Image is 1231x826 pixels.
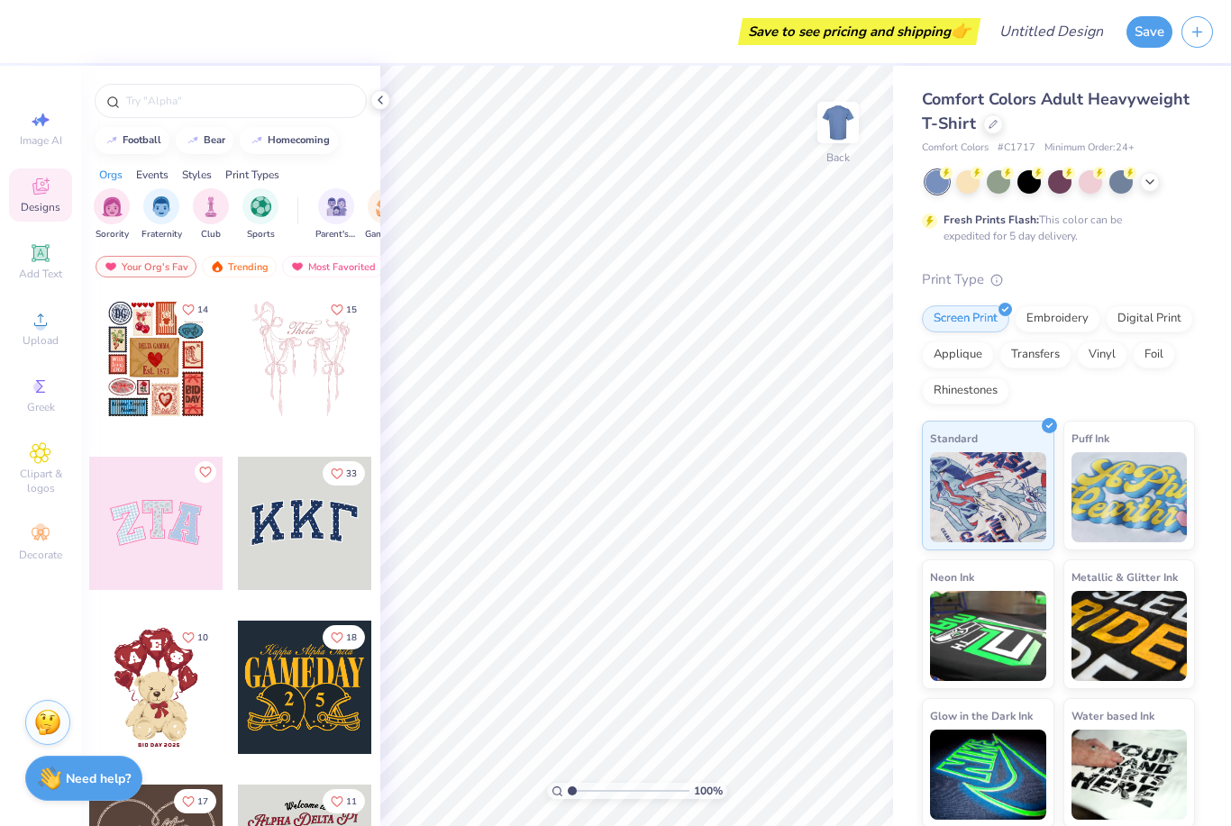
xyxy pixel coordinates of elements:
span: Decorate [19,548,62,562]
span: # C1717 [998,141,1035,156]
div: Transfers [999,341,1071,368]
div: homecoming [268,135,330,145]
span: Metallic & Glitter Ink [1071,567,1178,586]
img: Neon Ink [930,591,1046,681]
img: most_fav.gif [104,260,118,273]
img: most_fav.gif [290,260,305,273]
button: filter button [315,188,357,241]
span: Club [201,228,221,241]
button: homecoming [240,127,338,154]
button: filter button [242,188,278,241]
button: Like [174,789,216,813]
span: 14 [197,305,208,314]
img: Back [820,104,856,141]
button: bear [176,127,233,154]
span: Water based Ink [1071,706,1154,725]
span: Standard [930,429,978,448]
span: Puff Ink [1071,429,1109,448]
img: Sorority Image [102,196,123,217]
span: 15 [346,305,357,314]
img: Metallic & Glitter Ink [1071,591,1188,681]
div: filter for Club [193,188,229,241]
button: Like [323,625,365,649]
button: filter button [365,188,406,241]
div: Orgs [99,167,123,183]
span: Minimum Order: 24 + [1044,141,1135,156]
div: bear [204,135,225,145]
button: filter button [94,188,130,241]
span: Parent's Weekend [315,228,357,241]
span: 11 [346,797,357,806]
button: Like [195,461,216,483]
div: filter for Game Day [365,188,406,241]
div: Back [826,150,850,166]
button: Save [1126,16,1172,48]
div: Save to see pricing and shipping [743,18,976,45]
img: Parent's Weekend Image [326,196,347,217]
div: filter for Sorority [94,188,130,241]
div: Digital Print [1106,305,1193,332]
div: filter for Fraternity [141,188,182,241]
img: Puff Ink [1071,452,1188,542]
span: Comfort Colors [922,141,989,156]
div: Vinyl [1077,341,1127,368]
span: Sorority [96,228,129,241]
img: trend_line.gif [186,135,200,146]
div: Your Org's Fav [96,256,196,277]
img: Water based Ink [1071,730,1188,820]
img: Game Day Image [376,196,397,217]
div: Applique [922,341,994,368]
strong: Need help? [66,770,131,787]
div: Foil [1133,341,1175,368]
span: 33 [346,469,357,478]
span: Glow in the Dark Ink [930,706,1033,725]
div: Most Favorited [282,256,384,277]
span: 👉 [951,20,971,41]
img: trending.gif [210,260,224,273]
span: 17 [197,797,208,806]
div: football [123,135,161,145]
button: Like [323,297,365,322]
img: trend_line.gif [105,135,119,146]
div: This color can be expedited for 5 day delivery. [944,212,1165,244]
button: Like [174,297,216,322]
img: Sports Image [251,196,271,217]
span: 100 % [694,783,723,799]
span: Image AI [20,133,62,148]
button: filter button [193,188,229,241]
img: Glow in the Dark Ink [930,730,1046,820]
span: Clipart & logos [9,467,72,495]
div: Print Type [922,269,1195,290]
span: Neon Ink [930,567,974,586]
span: Comfort Colors Adult Heavyweight T-Shirt [922,88,1190,134]
input: Try "Alpha" [124,92,355,110]
div: Trending [202,256,277,277]
img: trend_line.gif [250,135,264,146]
div: Styles [182,167,212,183]
span: 10 [197,633,208,642]
div: Print Types [225,167,279,183]
div: Events [136,167,169,183]
div: filter for Sports [242,188,278,241]
button: Like [323,789,365,813]
span: 18 [346,633,357,642]
span: Add Text [19,267,62,281]
button: Like [174,625,216,649]
img: Fraternity Image [151,196,171,217]
div: Screen Print [922,305,1009,332]
span: Sports [247,228,275,241]
span: Fraternity [141,228,182,241]
strong: Fresh Prints Flash: [944,213,1039,227]
span: Designs [21,200,60,214]
input: Untitled Design [985,14,1117,50]
div: Rhinestones [922,377,1009,404]
img: Club Image [201,196,221,217]
span: Game Day [365,228,406,241]
button: Like [323,461,365,486]
button: filter button [141,188,182,241]
span: Upload [23,333,59,348]
span: Greek [27,400,55,414]
div: filter for Parent's Weekend [315,188,357,241]
div: Embroidery [1015,305,1100,332]
img: Standard [930,452,1046,542]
